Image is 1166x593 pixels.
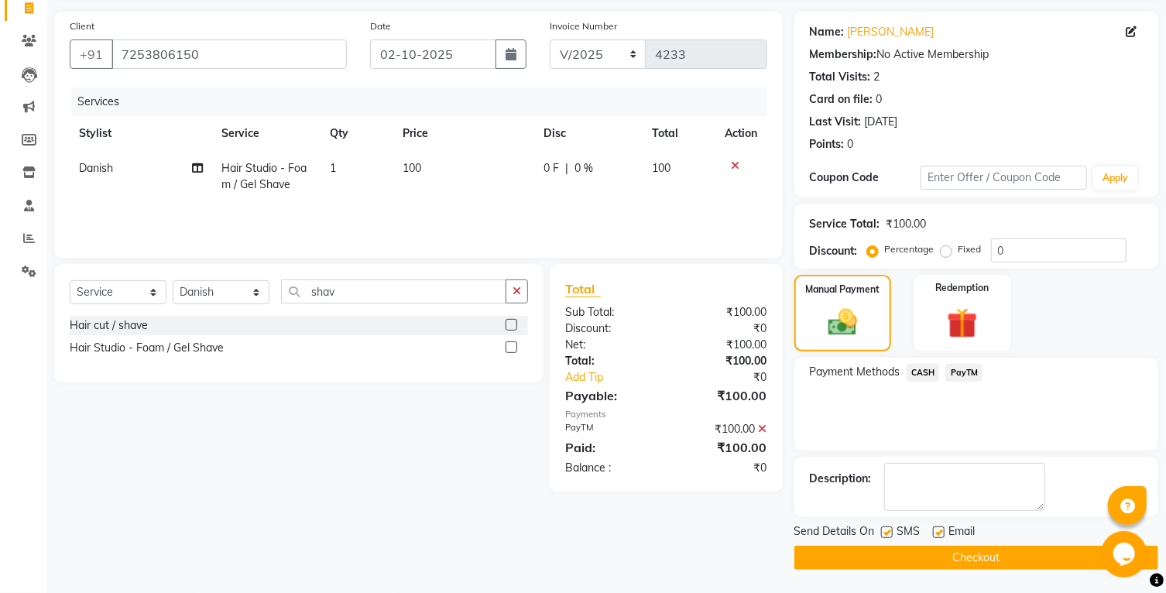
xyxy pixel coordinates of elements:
div: 0 [848,136,854,153]
input: Enter Offer / Coupon Code [921,166,1087,190]
div: Description: [810,471,872,487]
div: ₹0 [685,369,779,386]
div: 2 [874,69,880,85]
th: Qty [321,116,393,151]
iframe: chat widget [1101,531,1151,578]
div: Discount: [554,320,666,337]
span: Hair Studio - Foam / Gel Shave [221,161,307,191]
div: Hair Studio - Foam / Gel Shave [70,340,224,356]
span: Send Details On [794,523,875,543]
label: Client [70,19,94,33]
div: Coupon Code [810,170,921,186]
div: Hair cut / shave [70,317,148,334]
div: Membership: [810,46,877,63]
div: ₹100.00 [666,421,778,437]
div: No Active Membership [810,46,1143,63]
span: 1 [330,161,336,175]
span: Total [565,281,601,297]
div: Total Visits: [810,69,871,85]
div: Total: [554,353,666,369]
div: ₹100.00 [666,304,778,320]
span: PayTM [945,364,983,382]
div: Services [71,87,779,116]
label: Percentage [885,242,935,256]
div: ₹0 [666,320,778,337]
th: Stylist [70,116,212,151]
a: Add Tip [554,369,684,386]
label: Manual Payment [805,283,880,296]
span: 0 F [544,160,559,177]
div: PayTM [554,421,666,437]
span: SMS [897,523,921,543]
div: ₹100.00 [666,337,778,353]
th: Price [393,116,534,151]
div: Discount: [810,243,858,259]
span: 100 [403,161,421,175]
span: 100 [652,161,670,175]
th: Total [643,116,716,151]
div: Sub Total: [554,304,666,320]
div: Last Visit: [810,114,862,130]
img: _gift.svg [938,304,987,342]
div: Balance : [554,460,666,476]
div: ₹100.00 [666,353,778,369]
input: Search or Scan [281,279,506,303]
div: Service Total: [810,216,880,232]
div: ₹100.00 [887,216,927,232]
span: | [565,160,568,177]
label: Redemption [936,281,989,295]
div: Net: [554,337,666,353]
div: ₹100.00 [666,438,778,457]
th: Service [212,116,321,151]
span: Payment Methods [810,364,900,380]
div: Name: [810,24,845,40]
button: +91 [70,39,113,69]
div: Payments [565,408,767,421]
span: Email [949,523,976,543]
div: Paid: [554,438,666,457]
span: Danish [79,161,113,175]
div: Points: [810,136,845,153]
div: ₹100.00 [666,386,778,405]
th: Disc [534,116,642,151]
button: Apply [1093,166,1137,190]
img: _cash.svg [819,306,866,339]
input: Search by Name/Mobile/Email/Code [111,39,347,69]
div: Payable: [554,386,666,405]
span: CASH [907,364,940,382]
div: [DATE] [865,114,898,130]
button: Checkout [794,546,1158,570]
div: 0 [876,91,883,108]
span: 0 % [574,160,593,177]
th: Action [716,116,767,151]
a: [PERSON_NAME] [848,24,935,40]
div: Card on file: [810,91,873,108]
label: Date [370,19,391,33]
label: Fixed [959,242,982,256]
div: ₹0 [666,460,778,476]
label: Invoice Number [550,19,617,33]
